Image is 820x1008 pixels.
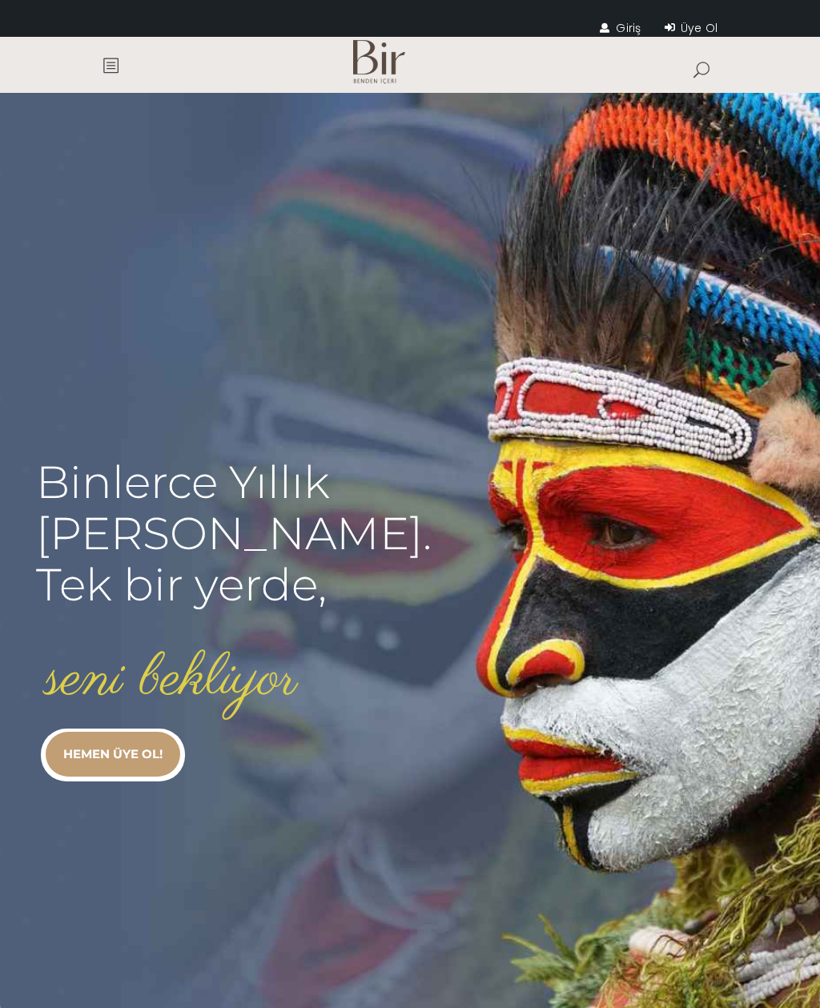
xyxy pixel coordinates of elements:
img: Mobile Logo [353,40,406,84]
rs-layer: seni bekliyor [46,647,297,713]
a: HEMEN ÜYE OL! [46,732,180,777]
a: Üye Ol [665,20,717,36]
a: Giriş [600,20,641,36]
rs-layer: Binlerce Yıllık [PERSON_NAME]. Tek bir yerde, [36,456,432,610]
